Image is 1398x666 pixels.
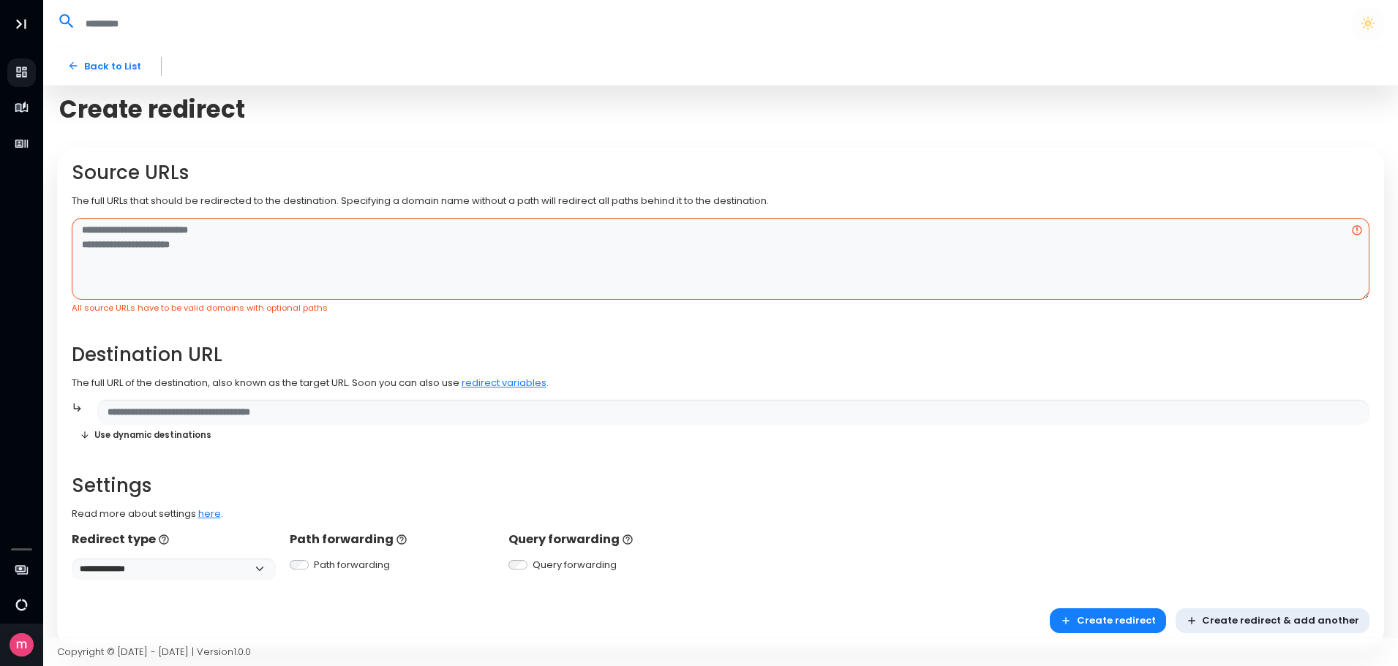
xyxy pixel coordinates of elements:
[462,376,546,390] a: redirect variables
[57,53,151,79] a: Back to List
[59,95,245,124] span: Create redirect
[10,633,34,657] img: Avatar
[72,194,1370,208] p: The full URLs that should be redirected to the destination. Specifying a domain name without a pa...
[290,531,494,548] p: Path forwarding
[72,344,1370,366] h2: Destination URL
[533,558,617,572] label: Query forwarding
[72,376,1370,390] p: The full URL of the destination, also known as the target URL. Soon you can also use .
[72,302,1370,314] div: All source URLs have to be valid domains with optional paths
[72,531,276,548] p: Redirect type
[72,425,220,446] button: Use dynamic destinations
[314,558,390,572] label: Path forwarding
[57,645,251,659] span: Copyright © [DATE] - [DATE] | Version 1.0.0
[7,10,35,38] button: Toggle Aside
[1176,608,1370,634] button: Create redirect & add another
[1050,608,1166,634] button: Create redirect
[72,162,1370,184] h2: Source URLs
[72,474,1370,497] h2: Settings
[198,507,221,521] a: here
[72,507,1370,521] p: Read more about settings .
[508,531,713,548] p: Query forwarding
